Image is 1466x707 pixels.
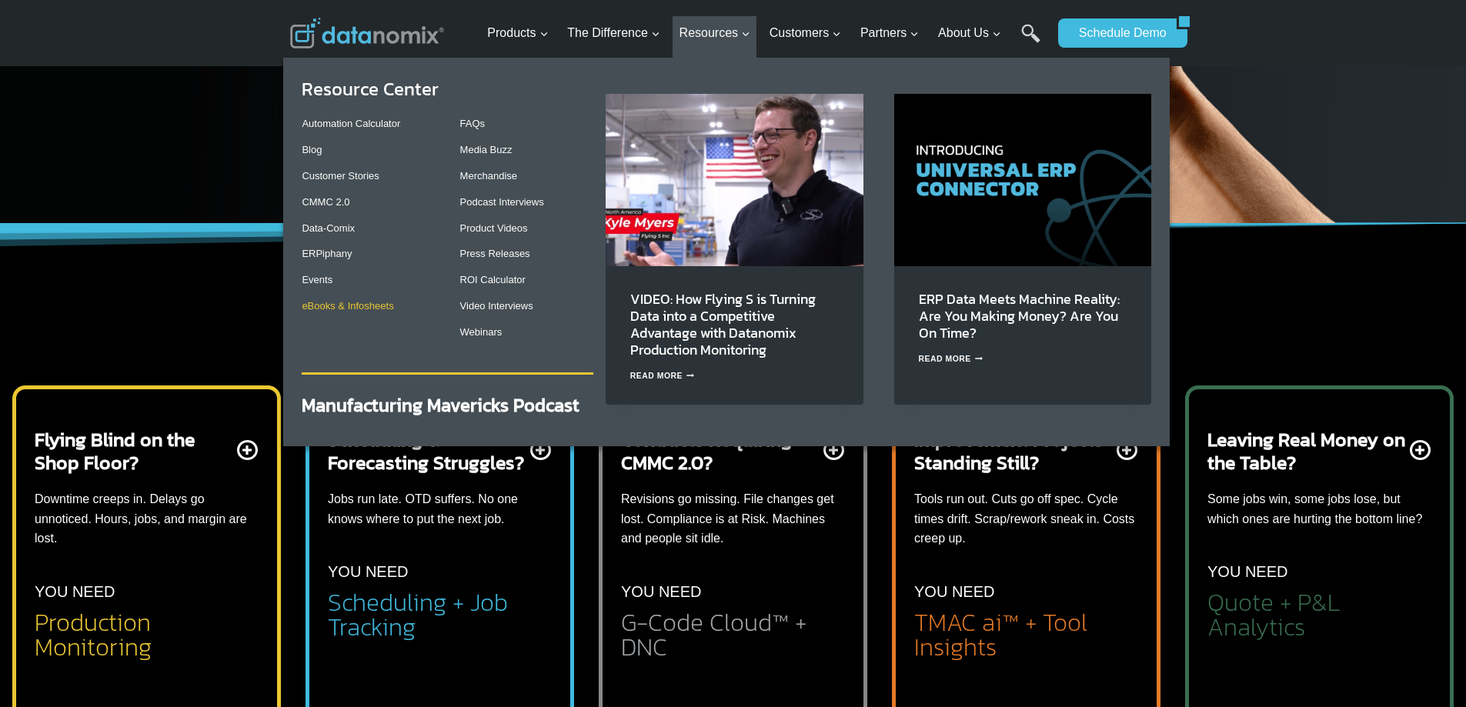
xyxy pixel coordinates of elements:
[460,170,517,182] a: Merchandise
[914,579,994,604] p: YOU NEED
[1207,489,1431,529] p: Some jobs win, some jobs lose, but which ones are hurting the bottom line?
[1207,428,1407,474] h2: Leaving Real Money on the Table?
[460,300,533,312] a: Video Interviews
[460,222,528,234] a: Product Videos
[606,94,863,265] img: VIDEO: How Flying S is Turning Data into a Competitive Advantage with Datanomix Production Monito...
[290,18,444,48] img: Datanomix
[328,559,408,584] p: YOU NEED
[919,288,1120,343] a: ERP Data Meets Machine Reality: Are You Making Money? Are You On Time?
[938,23,1001,43] span: About Us
[567,23,660,43] span: The Difference
[8,435,255,699] iframe: Popup CTA
[460,196,544,208] a: Podcast Interviews
[328,428,527,474] h2: Scheduling & Forecasting Struggles?
[770,23,841,43] span: Customers
[914,489,1138,549] p: Tools run out. Cuts go off spec. Cycle times drift. Scrap/rework sneak in. Costs creep up.
[914,610,1138,659] h2: TMAC ai™ + Tool Insights
[302,75,439,102] a: Resource Center
[35,428,234,474] h2: Flying Blind on the Shop Floor?
[460,144,513,155] a: Media Buzz
[302,196,349,208] a: CMMC 2.0
[914,428,1114,474] h2: Improvement Projects Standing Still?
[460,248,530,259] a: Press Releases
[481,8,1050,58] nav: Primary Navigation
[302,144,322,155] a: Blog
[302,222,355,234] a: Data-Comix
[460,274,526,285] a: ROI Calculator
[919,355,983,363] a: Read More
[1207,559,1287,584] p: YOU NEED
[302,274,332,285] a: Events
[621,489,845,549] p: Revisions go missing. File changes get lost. Compliance is at Risk. Machines and people sit idle.
[1058,18,1177,48] a: Schedule Demo
[172,343,195,354] a: Terms
[680,23,750,43] span: Resources
[460,326,503,338] a: Webinars
[630,288,816,360] a: VIDEO: How Flying S is Turning Data into a Competitive Advantage with Datanomix Production Monito...
[302,170,379,182] a: Customer Stories
[487,23,548,43] span: Products
[621,579,701,604] p: YOU NEED
[621,610,845,659] h2: G-Code Cloud™ + DNC
[630,372,695,380] a: Read More
[894,94,1152,265] img: How the Datanomix Universal ERP Connector Transforms Job Performance & ERP Insights
[346,64,416,78] span: Phone number
[302,248,352,259] a: ERPiphany
[346,190,406,204] span: State/Region
[860,23,919,43] span: Partners
[346,1,396,15] span: Last Name
[302,118,400,129] a: Automation Calculator
[302,300,393,312] a: eBooks & Infosheets
[621,428,820,474] h2: Contracts Requiring CMMC 2.0?
[460,118,486,129] a: FAQs
[328,489,552,529] p: Jobs run late. OTD suffers. No one knows where to put the next job.
[209,343,259,354] a: Privacy Policy
[302,392,579,419] a: Manufacturing Mavericks Podcast
[1021,24,1040,58] a: Search
[328,590,552,639] h2: Scheduling + Job Tracking
[1207,590,1431,639] h2: Quote + P&L Analytics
